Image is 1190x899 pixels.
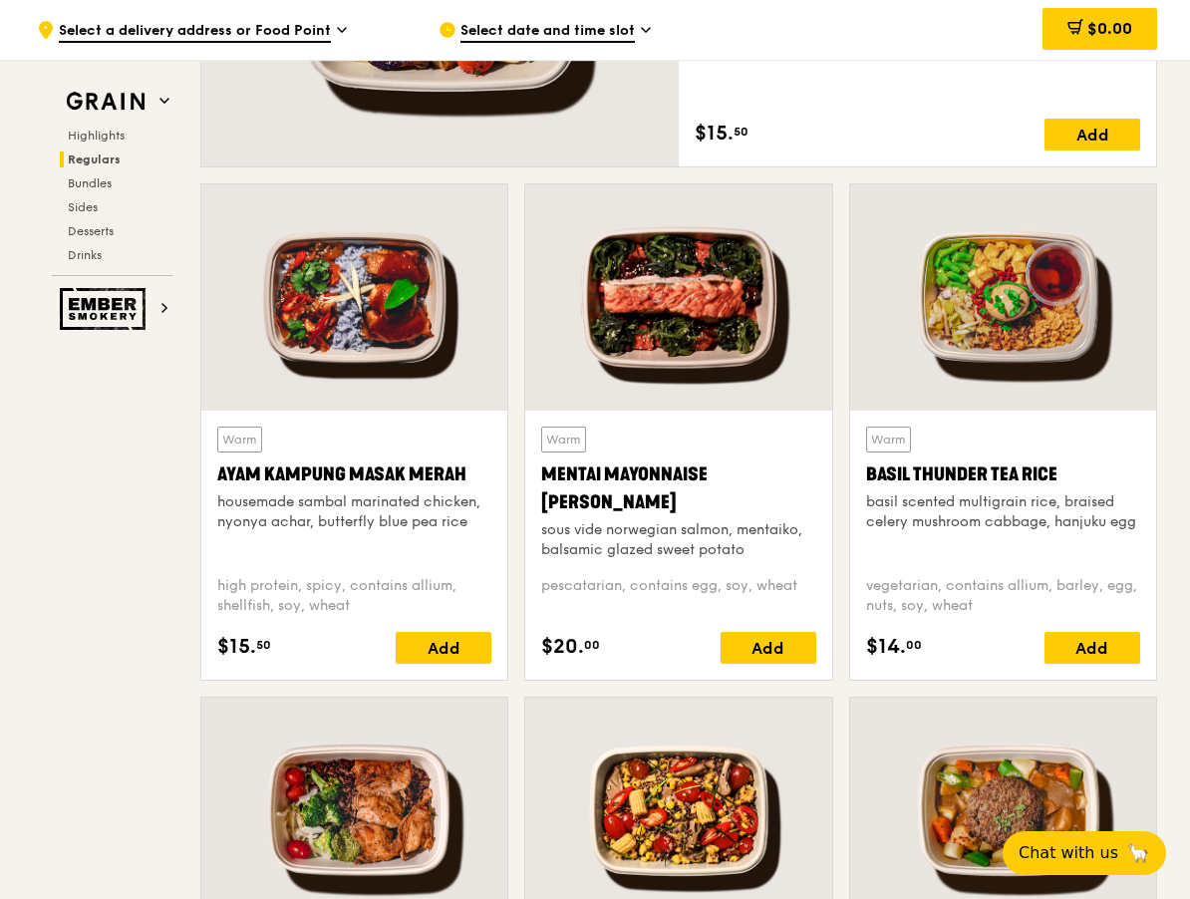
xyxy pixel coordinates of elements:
[541,427,586,452] div: Warm
[866,460,1140,488] div: Basil Thunder Tea Rice
[541,632,584,662] span: $20.
[1126,841,1150,865] span: 🦙
[217,576,491,616] div: high protein, spicy, contains allium, shellfish, soy, wheat
[866,427,911,452] div: Warm
[584,637,600,653] span: 00
[1003,831,1166,875] button: Chat with us🦙
[68,224,114,238] span: Desserts
[68,200,98,214] span: Sides
[68,152,121,166] span: Regulars
[217,427,262,452] div: Warm
[695,119,734,149] span: $15.
[68,176,112,190] span: Bundles
[217,492,491,532] div: housemade sambal marinated chicken, nyonya achar, butterfly blue pea rice
[1044,632,1140,664] div: Add
[68,129,125,143] span: Highlights
[1044,119,1140,150] div: Add
[460,21,635,43] span: Select date and time slot
[256,637,271,653] span: 50
[217,632,256,662] span: $15.
[866,576,1140,616] div: vegetarian, contains allium, barley, egg, nuts, soy, wheat
[60,288,151,330] img: Ember Smokery web logo
[866,492,1140,532] div: basil scented multigrain rice, braised celery mushroom cabbage, hanjuku egg
[1087,19,1132,38] span: $0.00
[906,637,922,653] span: 00
[1019,841,1118,865] span: Chat with us
[721,632,816,664] div: Add
[68,248,102,262] span: Drinks
[541,460,815,516] div: Mentai Mayonnaise [PERSON_NAME]
[59,21,331,43] span: Select a delivery address or Food Point
[541,520,815,560] div: sous vide norwegian salmon, mentaiko, balsamic glazed sweet potato
[217,460,491,488] div: Ayam Kampung Masak Merah
[396,632,491,664] div: Add
[734,124,748,140] span: 50
[60,84,151,120] img: Grain web logo
[866,632,906,662] span: $14.
[541,576,815,616] div: pescatarian, contains egg, soy, wheat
